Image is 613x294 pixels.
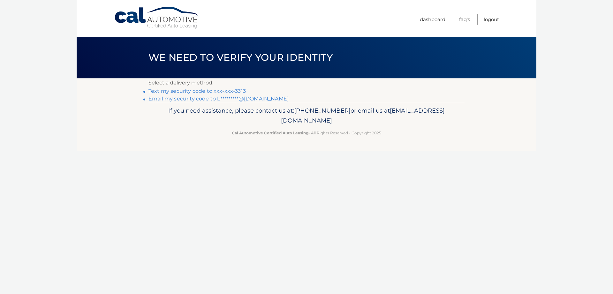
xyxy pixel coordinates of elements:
p: If you need assistance, please contact us at: or email us at [153,106,460,126]
a: Dashboard [420,14,445,25]
strong: Cal Automotive Certified Auto Leasing [232,131,308,135]
a: Logout [484,14,499,25]
a: Text my security code to xxx-xxx-3313 [148,88,246,94]
p: - All Rights Reserved - Copyright 2025 [153,130,460,136]
span: [PHONE_NUMBER] [294,107,351,114]
span: We need to verify your identity [148,52,333,63]
a: Cal Automotive [114,6,200,29]
p: Select a delivery method: [148,78,465,87]
a: FAQ's [459,14,470,25]
a: Email my security code to b*********@[DOMAIN_NAME] [148,96,289,102]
